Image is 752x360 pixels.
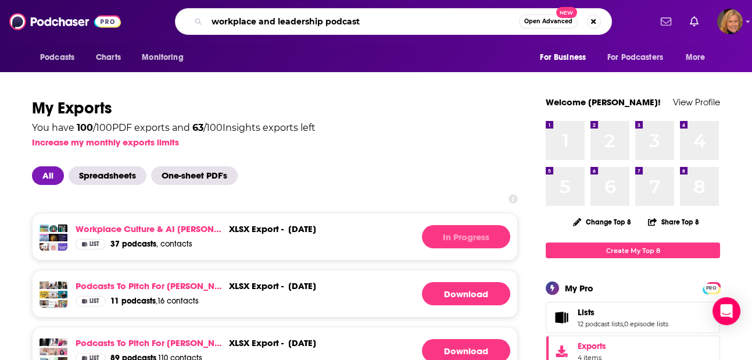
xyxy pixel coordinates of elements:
span: , [623,320,624,328]
img: Thrive with EQ: Mastering Safety, Resilience, and Well-Being in an AI World [49,224,58,234]
a: Workplace Culture & AI [PERSON_NAME] Wryver [76,223,224,234]
a: Show notifications dropdown [656,12,676,31]
span: For Podcasters [607,49,663,66]
a: Lists [578,307,668,318]
span: Spreadsheets [69,166,146,185]
button: All [32,166,69,185]
img: User Profile [717,9,743,34]
div: Search podcasts, credits, & more... [175,8,612,35]
div: My Pro [565,283,593,294]
span: xlsx [229,280,249,291]
img: Not Your Mother's Menopause with Dr. Fiona Lovely [49,338,58,348]
span: For Business [540,49,586,66]
div: Generating File [422,225,510,248]
span: New [556,7,577,18]
img: PeopleScope [58,243,67,252]
a: Charts [88,47,128,69]
span: 11 podcasts [110,296,156,306]
span: List [89,241,99,247]
img: Fat Loss School for Women Over 50 | Strategies to Lose Weight and Belly Fat After Menopause with ... [49,300,58,309]
span: Monitoring [142,49,183,66]
span: All [32,166,64,185]
a: Podcasts to pitch for [PERSON_NAME] [76,337,224,348]
span: Exports [578,341,606,351]
img: Wise Divine Women -Libido -Menopause -Breast Health, Oh My! The Unfiltered Truth for Christian Women [40,281,49,291]
a: Lists [550,309,573,326]
button: open menu [32,47,89,69]
div: export - [229,280,284,291]
span: Lists [546,302,720,333]
span: 37 podcasts [110,239,156,249]
a: 11 podcasts,16 contacts [110,296,199,306]
span: 100 [77,122,93,133]
button: Spreadsheets [69,166,151,185]
a: View Profile [673,97,720,108]
div: [DATE] [288,337,316,348]
span: xlsx [229,337,249,348]
a: 12 podcast lists [578,320,623,328]
button: open menu [134,47,198,69]
div: export - [229,337,284,348]
input: Search podcasts, credits, & more... [207,12,519,31]
img: Work 4.0 [58,224,67,234]
img: Women Mastering Midlife [40,348,49,357]
span: Podcasts [40,49,74,66]
img: This Is Perimenopause: Women's Menopause Journey in Midlife where Suffering is Optional [49,281,58,291]
img: PsyberSpace: Understand Your World [49,234,58,243]
a: Show notifications dropdown [685,12,703,31]
h1: My Exports [32,98,518,119]
a: 37 podcasts, contacts [110,239,192,249]
button: open menu [678,47,720,69]
div: [DATE] [288,223,316,234]
a: PRO [704,283,718,292]
img: The Women's Vibrancy Code: Women's Health And Wellness w/ Maraya Brown [58,300,67,309]
button: open menu [532,47,600,69]
button: Show profile menu [717,9,743,34]
img: Secrets From a Coach - Debbie Green & Laura Thomson's Podcast [40,224,49,234]
button: Share Top 8 [647,211,700,233]
button: Increase my monthly exports limits [32,137,179,148]
div: export - [229,223,284,234]
img: OhHello - a show about non BS career mentorship and expert advice [58,234,67,243]
span: More [686,49,706,66]
a: Create My Top 8 [546,243,720,258]
span: Logged in as LauraHVM [717,9,743,34]
button: One-sheet PDF's [151,166,242,185]
a: Welcome [PERSON_NAME]! [546,97,661,108]
span: PRO [704,284,718,293]
img: All Things Women's Health [40,291,49,300]
div: You have / 100 PDF exports and / 100 Insights exports left [32,123,316,133]
div: Open Intercom Messenger [712,297,740,325]
img: Podchaser - Follow, Share and Rate Podcasts [9,10,121,33]
img: Menopause Rise and Thrive | Helping Women Navigate Midlife and Menopause [40,300,49,309]
span: xlsx [229,223,249,234]
span: One-sheet PDF's [151,166,238,185]
a: Generating File [422,282,510,305]
button: Open AdvancedNew [519,15,578,28]
img: Hello, Hot Flash: Conversations about menopause, women’s health and mindset for midlife women. [49,291,58,300]
a: Podcasts to pitch for [PERSON_NAME] [76,280,224,291]
img: Hire Intelligence [40,234,49,243]
img: Boss Body [58,338,67,348]
span: Charts [96,49,121,66]
span: List [89,298,99,304]
span: Lists [578,307,595,318]
button: Change Top 8 [566,215,638,229]
img: The Muslim Sex Podcast [58,348,67,357]
a: 0 episode lists [624,320,668,328]
img: On Health for Women [58,281,67,291]
span: Open Advanced [524,19,572,24]
button: open menu [600,47,680,69]
img: AI HR [40,243,49,252]
img: Saddle Up Live Podcast [49,348,58,357]
span: Exports [550,343,573,359]
img: The Menopause Disruptor Podcast [40,338,49,348]
div: [DATE] [288,280,316,291]
img: Empathy Matters [49,243,58,252]
span: 63 [192,122,203,133]
img: Pursue Your Spark - Midlife Health & Confidence, Menopause Support, Empty Nest Confidence [58,291,67,300]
